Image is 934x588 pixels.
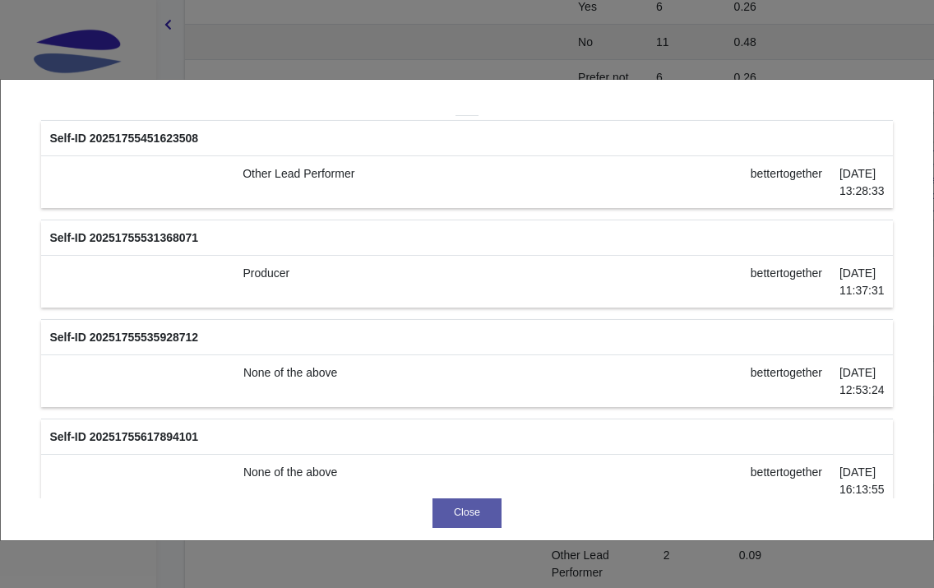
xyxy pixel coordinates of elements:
th: Self-ID 20251755617894101 [41,419,234,455]
button: Close [432,498,502,528]
th: Self-ID 20251755535928712 [41,320,234,355]
td: [DATE] 11:37:31 [830,256,893,308]
td: [DATE] 13:28:33 [830,156,893,209]
td: [DATE] 12:53:24 [830,355,893,408]
td: None of the above [234,355,742,408]
td: [DATE] 16:13:55 [830,455,893,507]
th: Self-ID 20251755531368071 [41,220,234,256]
th: Self-ID 20251755451623508 [41,121,234,156]
td: Producer [234,256,742,308]
td: bettertogether [742,156,830,209]
td: bettertogether [742,355,830,408]
td: None of the above [234,455,742,507]
td: Other Lead Performer [234,156,742,209]
td: bettertogether [742,455,830,507]
td: bettertogether [742,256,830,308]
